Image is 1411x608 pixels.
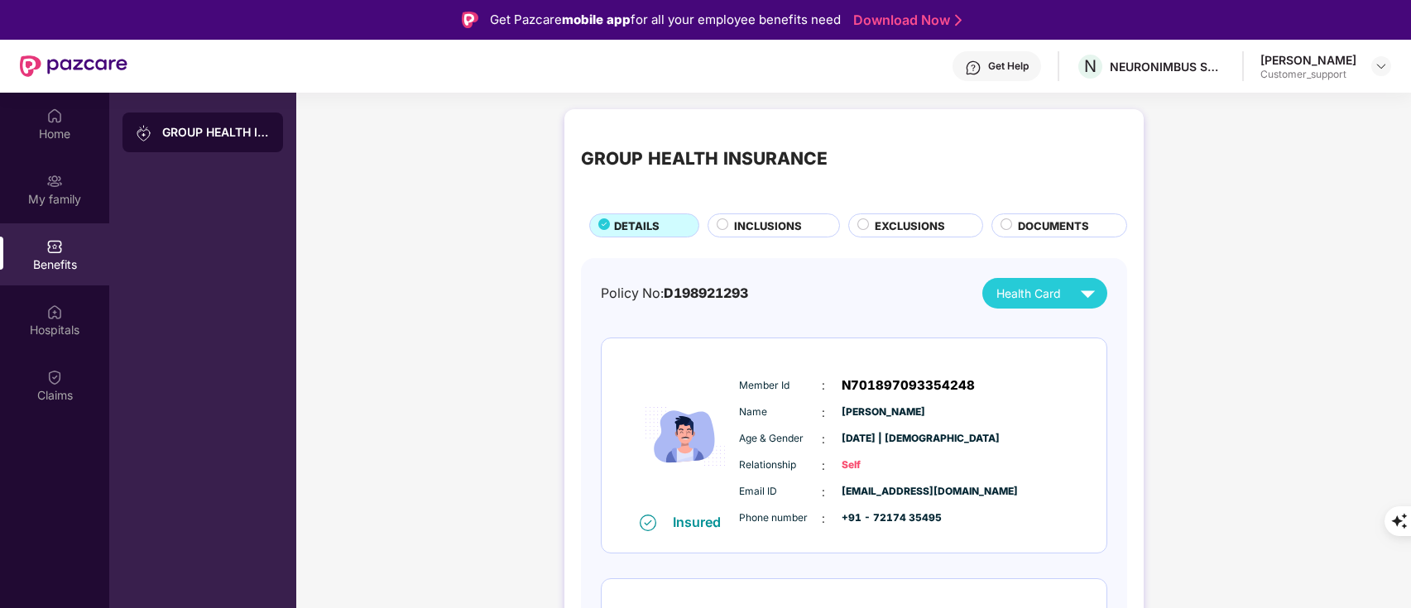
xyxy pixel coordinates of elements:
img: svg+xml;base64,PHN2ZyB3aWR0aD0iMjAiIGhlaWdodD0iMjAiIHZpZXdCb3g9IjAgMCAyMCAyMCIgZmlsbD0ibm9uZSIgeG... [136,125,152,141]
span: [EMAIL_ADDRESS][DOMAIN_NAME] [842,484,924,500]
span: : [822,404,825,422]
img: svg+xml;base64,PHN2ZyBpZD0iQmVuZWZpdHMiIHhtbG5zPSJodHRwOi8vd3d3LnczLm9yZy8yMDAwL3N2ZyIgd2lkdGg9Ij... [46,238,63,255]
span: : [822,430,825,448]
button: Health Card [982,278,1107,309]
img: svg+xml;base64,PHN2ZyBpZD0iSG9tZSIgeG1sbnM9Imh0dHA6Ly93d3cudzMub3JnLzIwMDAvc3ZnIiB3aWR0aD0iMjAiIG... [46,108,63,124]
span: Member Id [739,378,822,394]
a: Download Now [853,12,957,29]
img: svg+xml;base64,PHN2ZyB4bWxucz0iaHR0cDovL3d3dy53My5vcmcvMjAwMC9zdmciIHZpZXdCb3g9IjAgMCAyNCAyNCIgd2... [1073,279,1102,308]
span: : [822,510,825,528]
img: svg+xml;base64,PHN2ZyB4bWxucz0iaHR0cDovL3d3dy53My5vcmcvMjAwMC9zdmciIHdpZHRoPSIxNiIgaGVpZ2h0PSIxNi... [640,515,656,531]
img: New Pazcare Logo [20,55,127,77]
img: Stroke [955,12,962,29]
span: : [822,457,825,475]
span: DETAILS [614,218,660,234]
div: Insured [673,514,731,530]
strong: mobile app [562,12,631,27]
span: Relationship [739,457,822,473]
img: svg+xml;base64,PHN2ZyB3aWR0aD0iMjAiIGhlaWdodD0iMjAiIHZpZXdCb3g9IjAgMCAyMCAyMCIgZmlsbD0ibm9uZSIgeG... [46,173,63,189]
div: Get Help [988,60,1029,73]
span: N [1084,56,1097,76]
span: EXCLUSIONS [875,218,945,234]
span: Email ID [739,484,822,500]
img: svg+xml;base64,PHN2ZyBpZD0iRHJvcGRvd24tMzJ4MzIiIHhtbG5zPSJodHRwOi8vd3d3LnczLm9yZy8yMDAwL3N2ZyIgd2... [1375,60,1388,73]
span: Name [739,405,822,420]
span: INCLUSIONS [734,218,802,234]
span: DOCUMENTS [1018,218,1089,234]
img: svg+xml;base64,PHN2ZyBpZD0iSG9zcGl0YWxzIiB4bWxucz0iaHR0cDovL3d3dy53My5vcmcvMjAwMC9zdmciIHdpZHRoPS... [46,304,63,320]
span: [DATE] | [DEMOGRAPHIC_DATA] [842,431,924,447]
div: GROUP HEALTH INSURANCE [162,124,270,141]
img: Logo [462,12,478,28]
span: [PERSON_NAME] [842,405,924,420]
span: +91 - 72174 35495 [842,510,924,526]
div: GROUP HEALTH INSURANCE [581,146,828,173]
span: : [822,483,825,501]
div: NEURONIMBUS SOFTWARE SERVICES PRIVATE LIMITED [1110,59,1226,74]
img: svg+xml;base64,PHN2ZyBpZD0iQ2xhaW0iIHhtbG5zPSJodHRwOi8vd3d3LnczLm9yZy8yMDAwL3N2ZyIgd2lkdGg9IjIwIi... [46,369,63,385]
div: [PERSON_NAME] [1260,52,1356,68]
div: Customer_support [1260,68,1356,81]
span: Health Card [996,285,1061,303]
span: : [822,376,825,395]
img: icon [636,360,735,513]
span: N701897093354248 [842,376,975,395]
span: Self [842,457,924,473]
div: Policy No: [601,283,748,304]
img: svg+xml;base64,PHN2ZyBpZD0iSGVscC0zMngzMiIgeG1sbnM9Imh0dHA6Ly93d3cudzMub3JnLzIwMDAvc3ZnIiB3aWR0aD... [965,60,981,76]
span: Phone number [739,510,822,526]
span: D198921293 [664,285,748,301]
span: Age & Gender [739,431,822,447]
div: Get Pazcare for all your employee benefits need [490,10,841,30]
